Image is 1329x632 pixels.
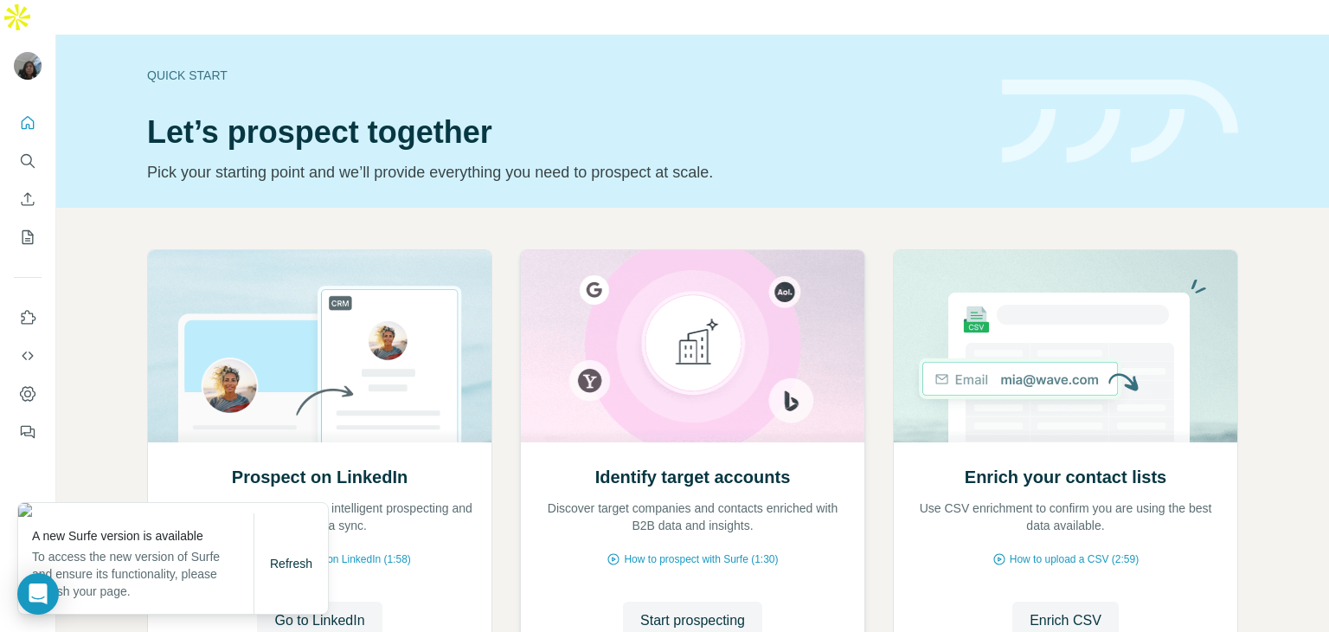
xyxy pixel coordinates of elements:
[1030,610,1101,631] span: Enrich CSV
[258,548,324,579] button: Refresh
[520,250,865,442] img: Identify target accounts
[147,160,981,184] p: Pick your starting point and we’ll provide everything you need to prospect at scale.
[14,184,42,215] button: Enrich CSV
[14,416,42,448] button: Feedback
[911,500,1220,534] p: Use CSV enrichment to confirm you are using the best data available.
[274,610,364,631] span: Go to LinkedIn
[165,500,474,534] p: Reveal contact information for intelligent prospecting and instant data sync.
[14,52,42,80] img: Avatar
[965,465,1166,489] h2: Enrich your contact lists
[32,527,254,545] p: A new Surfe version is available
[14,107,42,139] button: Quick start
[147,67,981,84] div: Quick start
[14,378,42,410] button: Dashboard
[893,250,1238,442] img: Enrich your contact lists
[17,573,59,615] div: Open Intercom Messenger
[640,610,745,631] span: Start prospecting
[232,465,408,489] h2: Prospect on LinkedIn
[14,302,42,333] button: Use Surfe on LinkedIn
[147,250,492,442] img: Prospect on LinkedIn
[595,465,791,489] h2: Identify target accounts
[270,557,312,571] span: Refresh
[32,548,254,600] p: To access the new version of Surfe and ensure its functionality, please refresh your page.
[1010,551,1139,567] span: How to upload a CSV (2:59)
[14,340,42,371] button: Use Surfe API
[147,115,981,150] h1: Let’s prospect together
[14,145,42,177] button: Search
[624,551,778,567] span: How to prospect with Surfe (1:30)
[14,222,42,253] button: My lists
[1002,80,1238,164] img: banner
[538,500,847,534] p: Discover target companies and contacts enriched with B2B data and insights.
[18,503,328,517] img: f6a450a8-0655-4d2f-afb1-efa82a54a102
